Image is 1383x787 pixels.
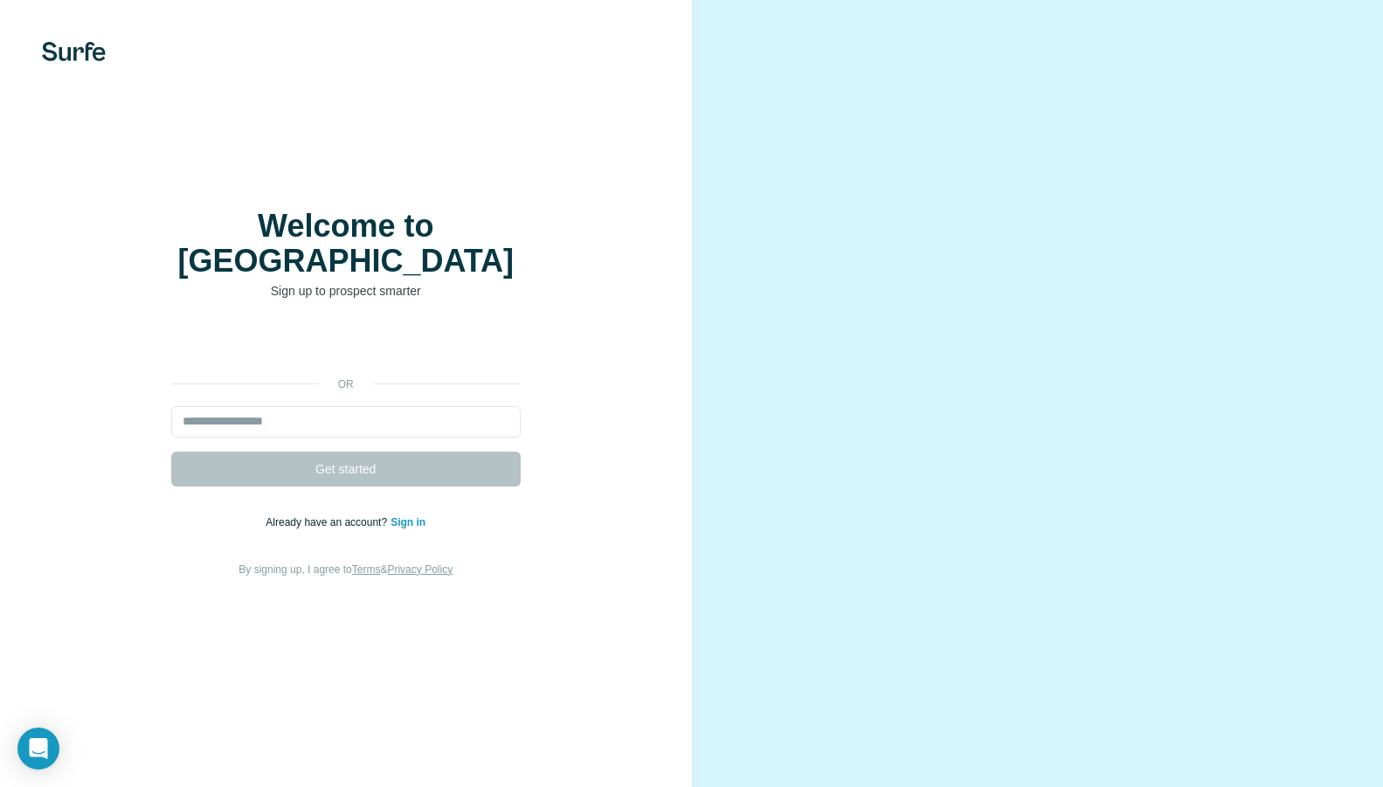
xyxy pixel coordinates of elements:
span: By signing up, I agree to & [239,563,453,576]
p: or [318,376,374,392]
a: Terms [352,563,381,576]
span: Already have an account? [266,516,391,528]
iframe: Sign in with Google Button [163,326,529,364]
h1: Welcome to [GEOGRAPHIC_DATA] [171,209,521,279]
div: Open Intercom Messenger [17,728,59,770]
a: Sign in [391,516,425,528]
a: Privacy Policy [387,563,453,576]
img: Surfe's logo [42,42,106,61]
p: Sign up to prospect smarter [171,282,521,300]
